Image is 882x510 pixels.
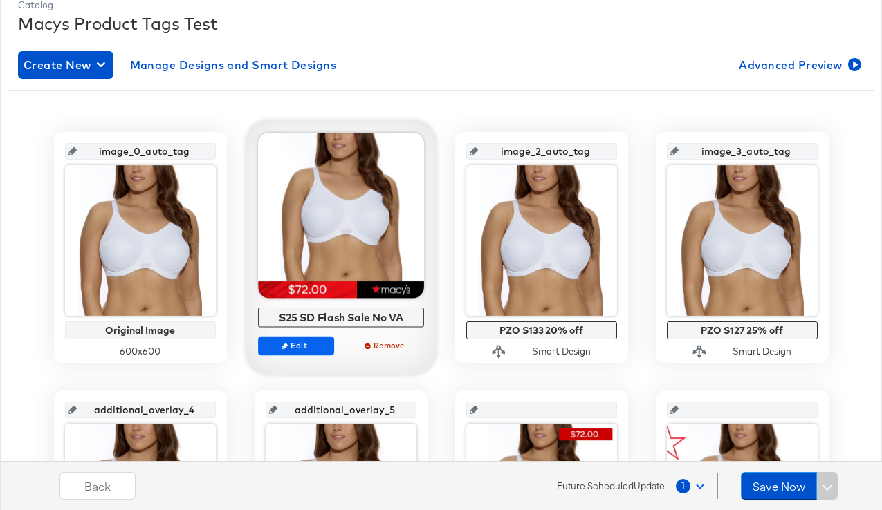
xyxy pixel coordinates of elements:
[130,55,337,75] span: Manage Designs and Smart Designs
[68,325,212,336] div: Original Image
[261,311,420,323] div: S25 SD Flash Sale No VA
[733,51,864,79] button: Advanced Preview
[741,472,817,500] button: Save Now
[739,55,858,75] span: Advanced Preview
[532,345,591,358] div: Smart Design
[557,480,665,493] span: Future Scheduled Update
[353,340,417,350] span: Remove
[675,473,710,498] button: 1
[676,479,690,493] span: 1
[264,340,327,350] span: Edit
[670,325,814,336] div: PZO S127 25% off
[125,51,342,79] button: Manage Designs and Smart Designs
[347,336,423,355] button: Remove
[18,51,113,79] button: Create New
[470,325,614,336] div: PZO S133 20% off
[733,345,791,358] div: Smart Design
[65,345,216,358] div: 600 x 600
[258,336,334,355] button: Edit
[59,472,136,500] button: Back
[18,12,864,35] div: Macys Product Tags Test
[24,55,108,75] span: Create New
